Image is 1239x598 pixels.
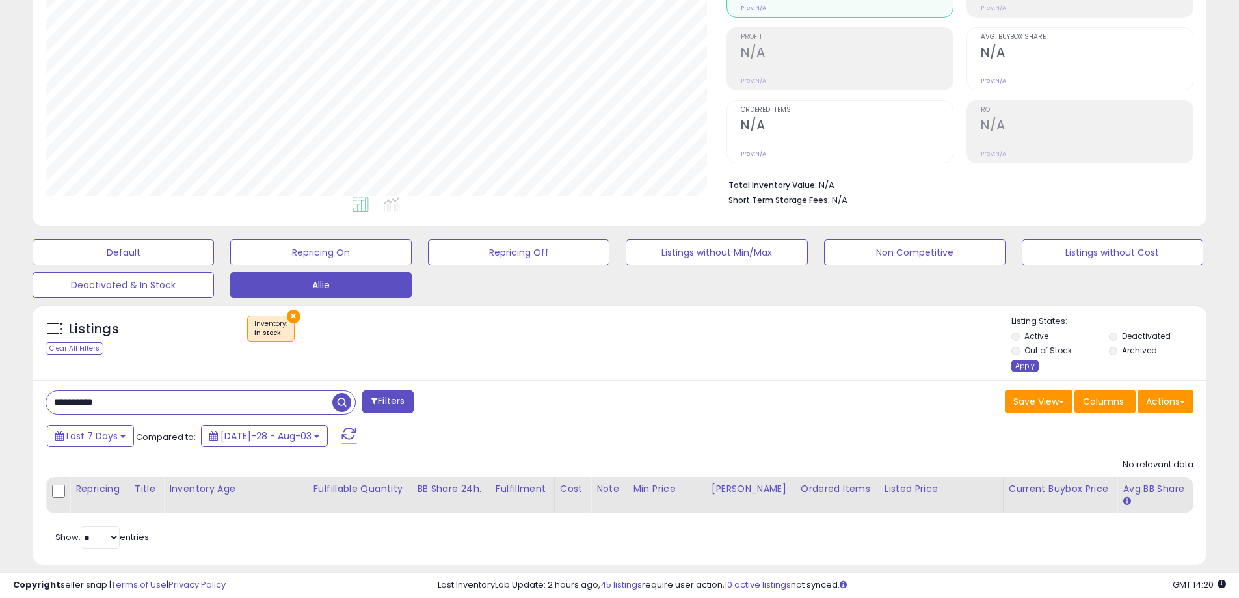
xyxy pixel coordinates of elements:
[801,482,873,496] div: Ordered Items
[55,531,149,543] span: Show: entries
[741,34,953,41] span: Profit
[633,482,700,496] div: Min Price
[728,180,817,191] b: Total Inventory Value:
[1083,395,1124,408] span: Columns
[1173,578,1226,591] span: 2025-08-11 14:20 GMT
[201,425,328,447] button: [DATE]-28 - Aug-03
[728,176,1184,192] li: N/A
[287,310,300,323] button: ×
[741,107,953,114] span: Ordered Items
[135,482,159,496] div: Title
[1122,345,1157,356] label: Archived
[417,482,485,496] div: BB Share 24h.
[1138,390,1193,413] button: Actions
[824,239,1006,265] button: Non Competitive
[496,482,549,496] div: Fulfillment
[230,239,412,265] button: Repricing On
[438,579,1226,591] div: Last InventoryLab Update: 2 hours ago, require user action, not synced.
[169,482,302,496] div: Inventory Age
[832,194,847,206] span: N/A
[1074,390,1136,413] button: Columns
[33,272,214,298] button: Deactivated & In Stock
[560,482,585,496] div: Cost
[66,429,118,442] span: Last 7 Days
[981,4,1006,12] small: Prev: N/A
[168,578,226,591] a: Privacy Policy
[600,578,642,591] a: 45 listings
[136,431,196,443] span: Compared to:
[741,150,766,157] small: Prev: N/A
[712,482,790,496] div: [PERSON_NAME]
[313,482,406,496] div: Fulfillable Quantity
[981,150,1006,157] small: Prev: N/A
[741,45,953,62] h2: N/A
[1024,345,1072,356] label: Out of Stock
[1024,331,1048,342] label: Active
[1011,360,1039,372] div: Apply
[1123,459,1193,471] div: No relevant data
[75,482,124,496] div: Repricing
[981,34,1193,41] span: Avg. Buybox Share
[741,4,766,12] small: Prev: N/A
[47,425,134,447] button: Last 7 Days
[741,118,953,135] h2: N/A
[1009,482,1112,496] div: Current Buybox Price
[230,272,412,298] button: Allie
[362,390,413,413] button: Filters
[981,118,1193,135] h2: N/A
[220,429,312,442] span: [DATE]-28 - Aug-03
[111,578,167,591] a: Terms of Use
[1122,331,1171,342] label: Deactivated
[626,239,807,265] button: Listings without Min/Max
[13,578,60,591] strong: Copyright
[1123,482,1188,496] div: Avg BB Share
[69,320,119,338] h5: Listings
[33,239,214,265] button: Default
[725,578,791,591] a: 10 active listings
[981,45,1193,62] h2: N/A
[1005,390,1072,413] button: Save View
[1123,496,1130,508] small: Avg BB Share.
[13,579,226,591] div: seller snap | |
[428,239,609,265] button: Repricing Off
[254,319,287,338] span: Inventory :
[728,195,830,206] b: Short Term Storage Fees:
[1011,316,1206,328] p: Listing States:
[981,107,1193,114] span: ROI
[741,77,766,85] small: Prev: N/A
[885,482,998,496] div: Listed Price
[981,77,1006,85] small: Prev: N/A
[254,329,287,338] div: in stock
[46,342,103,355] div: Clear All Filters
[596,482,622,496] div: Note
[1022,239,1203,265] button: Listings without Cost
